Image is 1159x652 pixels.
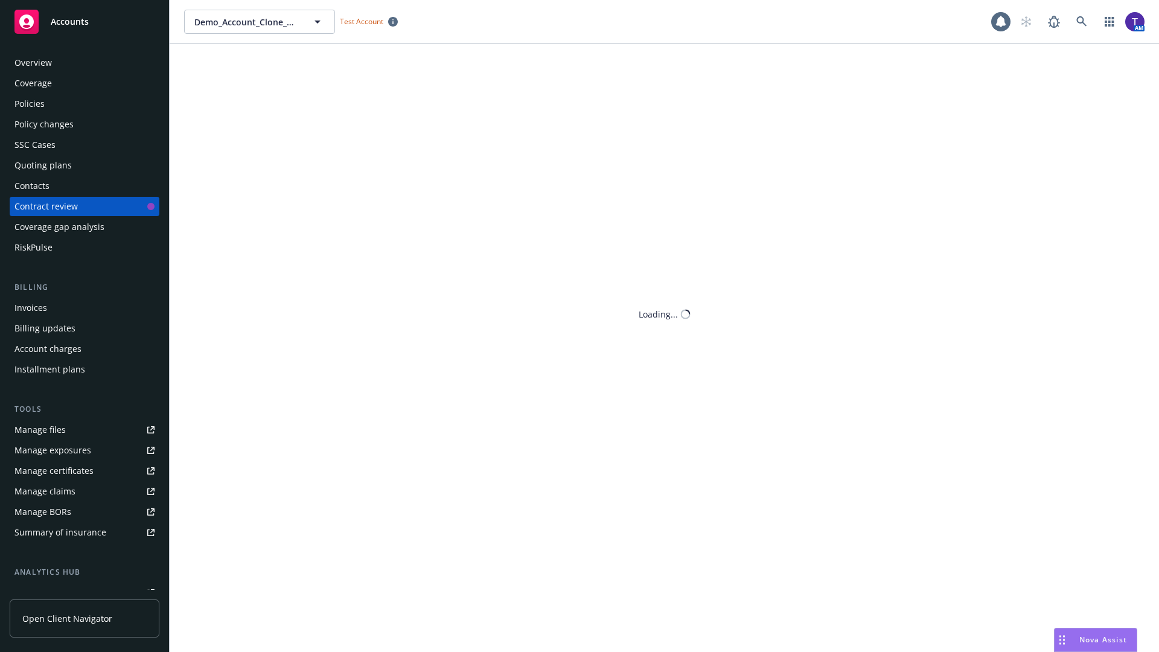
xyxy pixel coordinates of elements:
span: Demo_Account_Clone_QA_CR_Tests_Prospect [194,16,299,28]
div: Manage files [14,420,66,439]
a: Coverage gap analysis [10,217,159,237]
div: Billing [10,281,159,293]
span: Test Account [335,15,403,28]
div: Overview [14,53,52,72]
a: Billing updates [10,319,159,338]
button: Demo_Account_Clone_QA_CR_Tests_Prospect [184,10,335,34]
div: SSC Cases [14,135,56,155]
a: Installment plans [10,360,159,379]
a: Policy changes [10,115,159,134]
div: Invoices [14,298,47,318]
div: Manage claims [14,482,75,501]
div: Tools [10,403,159,415]
div: Loss summary generator [14,583,115,602]
a: Contacts [10,176,159,196]
a: RiskPulse [10,238,159,257]
a: Account charges [10,339,159,359]
div: Contract review [14,197,78,216]
a: Manage files [10,420,159,439]
a: Overview [10,53,159,72]
a: Report a Bug [1042,10,1066,34]
div: Loading... [639,308,678,321]
a: Contract review [10,197,159,216]
a: Start snowing [1014,10,1038,34]
div: Manage certificates [14,461,94,481]
div: Manage BORs [14,502,71,522]
a: Search [1070,10,1094,34]
div: Account charges [14,339,81,359]
a: Manage BORs [10,502,159,522]
div: Drag to move [1055,628,1070,651]
a: SSC Cases [10,135,159,155]
span: Nova Assist [1079,634,1127,645]
span: Test Account [340,16,383,27]
a: Manage certificates [10,461,159,481]
div: Coverage [14,74,52,93]
a: Loss summary generator [10,583,159,602]
div: Analytics hub [10,566,159,578]
img: photo [1125,12,1145,31]
div: Policies [14,94,45,113]
a: Policies [10,94,159,113]
span: Accounts [51,17,89,27]
a: Summary of insurance [10,523,159,542]
div: Billing updates [14,319,75,338]
div: Coverage gap analysis [14,217,104,237]
span: Open Client Navigator [22,612,112,625]
a: Switch app [1097,10,1122,34]
a: Invoices [10,298,159,318]
a: Accounts [10,5,159,39]
div: Quoting plans [14,156,72,175]
a: Quoting plans [10,156,159,175]
button: Nova Assist [1054,628,1137,652]
div: Contacts [14,176,49,196]
a: Manage exposures [10,441,159,460]
div: RiskPulse [14,238,53,257]
div: Summary of insurance [14,523,106,542]
div: Installment plans [14,360,85,379]
div: Policy changes [14,115,74,134]
a: Manage claims [10,482,159,501]
div: Manage exposures [14,441,91,460]
a: Coverage [10,74,159,93]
